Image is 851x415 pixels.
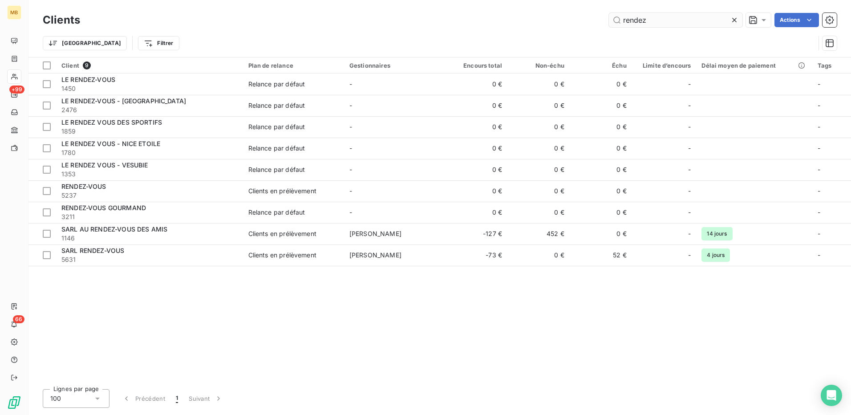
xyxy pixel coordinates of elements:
[818,80,820,88] span: -
[248,165,305,174] div: Relance par défaut
[248,122,305,131] div: Relance par défaut
[7,395,21,410] img: Logo LeanPay
[349,144,352,152] span: -
[513,62,564,69] div: Non-échu
[688,251,691,260] span: -
[570,73,632,95] td: 0 €
[688,208,691,217] span: -
[349,208,352,216] span: -
[450,62,502,69] div: Encours total
[445,244,507,266] td: -73 €
[349,123,352,130] span: -
[61,191,238,200] span: 5237
[507,202,570,223] td: 0 €
[818,123,820,130] span: -
[43,12,80,28] h3: Clients
[349,230,401,237] span: [PERSON_NAME]
[821,385,842,406] div: Open Intercom Messenger
[9,85,24,94] span: +99
[507,73,570,95] td: 0 €
[507,95,570,116] td: 0 €
[43,36,127,50] button: [GEOGRAPHIC_DATA]
[774,13,819,27] button: Actions
[570,180,632,202] td: 0 €
[349,251,401,259] span: [PERSON_NAME]
[570,95,632,116] td: 0 €
[570,244,632,266] td: 52 €
[688,165,691,174] span: -
[349,187,352,195] span: -
[138,36,179,50] button: Filtrer
[248,101,305,110] div: Relance par défaut
[61,148,238,157] span: 1780
[688,187,691,195] span: -
[701,62,807,69] div: Délai moyen de paiement
[445,138,507,159] td: 0 €
[50,394,61,403] span: 100
[445,180,507,202] td: 0 €
[445,73,507,95] td: 0 €
[349,166,352,173] span: -
[7,5,21,20] div: MB
[445,95,507,116] td: 0 €
[61,255,238,264] span: 5631
[13,315,24,323] span: 66
[688,80,691,89] span: -
[61,62,79,69] span: Client
[83,61,91,69] span: 9
[61,170,238,179] span: 1353
[61,204,146,212] span: RENDEZ-VOUS GOURMAND
[507,223,570,244] td: 452 €
[570,202,632,223] td: 0 €
[248,251,316,260] div: Clients en prélèvement
[609,13,742,27] input: Rechercher
[7,87,21,102] a: +99
[688,101,691,110] span: -
[445,202,507,223] td: 0 €
[61,97,186,105] span: LE RENDEZ-VOUS - [GEOGRAPHIC_DATA]
[570,223,632,244] td: 0 €
[349,62,440,69] div: Gestionnaires
[61,234,238,243] span: 1146
[248,208,305,217] div: Relance par défaut
[61,84,238,93] span: 1450
[61,76,115,83] span: LE RENDEZ-VOUS
[349,102,352,109] span: -
[507,244,570,266] td: 0 €
[61,140,160,147] span: LE RENDEZ VOUS - NICE ETOILE
[507,138,570,159] td: 0 €
[570,116,632,138] td: 0 €
[507,180,570,202] td: 0 €
[176,394,178,403] span: 1
[445,116,507,138] td: 0 €
[701,248,730,262] span: 4 jours
[818,187,820,195] span: -
[248,229,316,238] div: Clients en prélèvement
[248,187,316,195] div: Clients en prélèvement
[570,159,632,180] td: 0 €
[61,225,167,233] span: SARL AU RENDEZ-VOUS DES AMIS
[818,251,820,259] span: -
[61,247,124,254] span: SARL RENDEZ-VOUS
[61,161,148,169] span: LE RENDEZ VOUS - VESUBIE
[688,144,691,153] span: -
[818,230,820,237] span: -
[818,144,820,152] span: -
[818,208,820,216] span: -
[61,183,106,190] span: RENDEZ-VOUS
[818,102,820,109] span: -
[637,62,691,69] div: Limite d’encours
[61,212,238,221] span: 3211
[248,144,305,153] div: Relance par défaut
[688,229,691,238] span: -
[688,122,691,131] span: -
[818,62,846,69] div: Tags
[349,80,352,88] span: -
[507,116,570,138] td: 0 €
[170,389,183,408] button: 1
[445,223,507,244] td: -127 €
[61,118,162,126] span: LE RENDEZ VOUS DES SPORTIFS
[570,138,632,159] td: 0 €
[701,227,732,240] span: 14 jours
[248,62,339,69] div: Plan de relance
